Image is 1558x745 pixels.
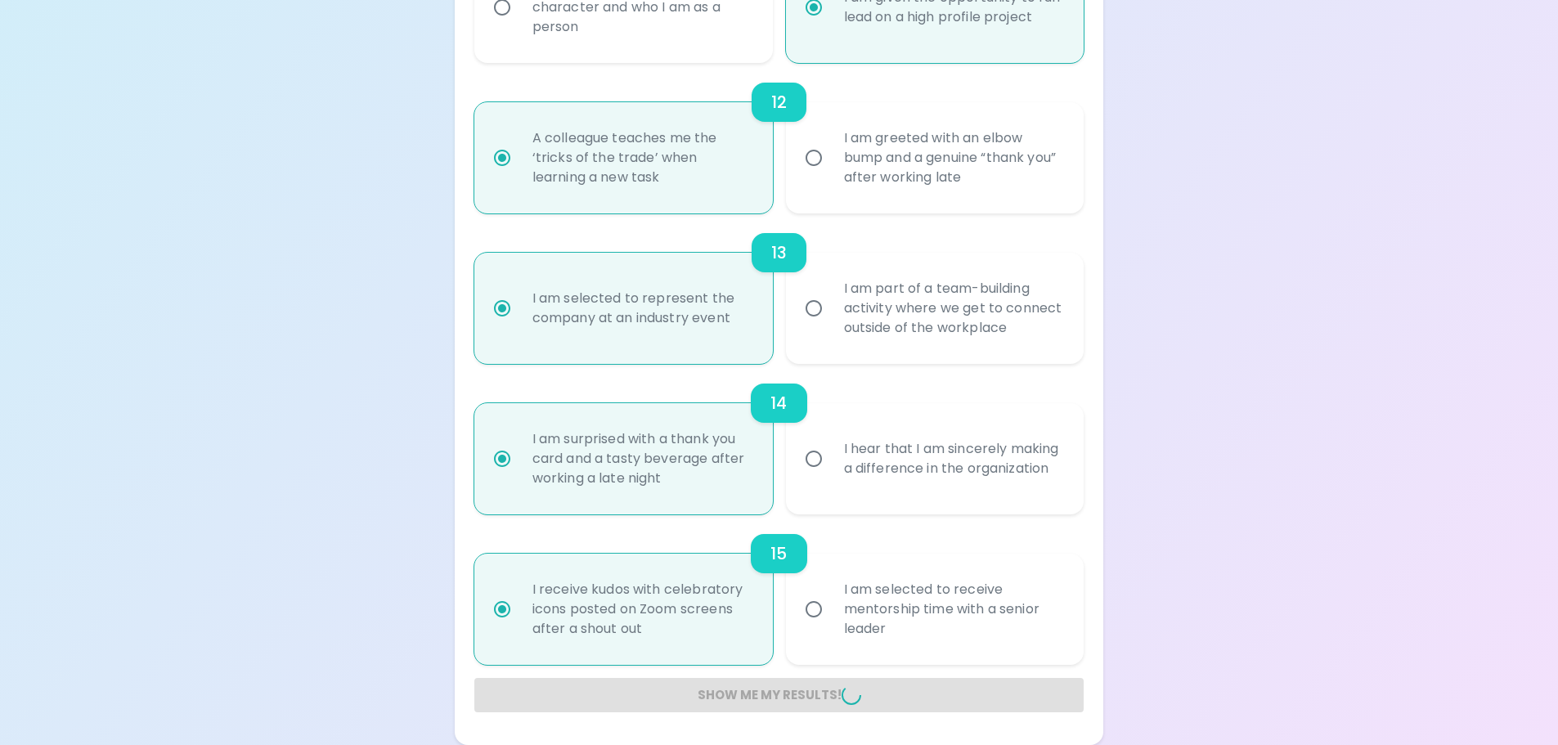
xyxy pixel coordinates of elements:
[831,560,1075,658] div: I am selected to receive mentorship time with a senior leader
[474,364,1084,514] div: choice-group-check
[474,213,1084,364] div: choice-group-check
[771,240,787,266] h6: 13
[474,63,1084,213] div: choice-group-check
[831,259,1075,357] div: I am part of a team-building activity where we get to connect outside of the workplace
[519,109,764,207] div: A colleague teaches me the ‘tricks of the trade’ when learning a new task
[519,269,764,348] div: I am selected to represent the company at an industry event
[519,560,764,658] div: I receive kudos with celebratory icons posted on Zoom screens after a shout out
[770,390,787,416] h6: 14
[831,109,1075,207] div: I am greeted with an elbow bump and a genuine “thank you” after working late
[831,420,1075,498] div: I hear that I am sincerely making a difference in the organization
[519,410,764,508] div: I am surprised with a thank you card and a tasty beverage after working a late night
[771,89,787,115] h6: 12
[770,541,787,567] h6: 15
[474,514,1084,665] div: choice-group-check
